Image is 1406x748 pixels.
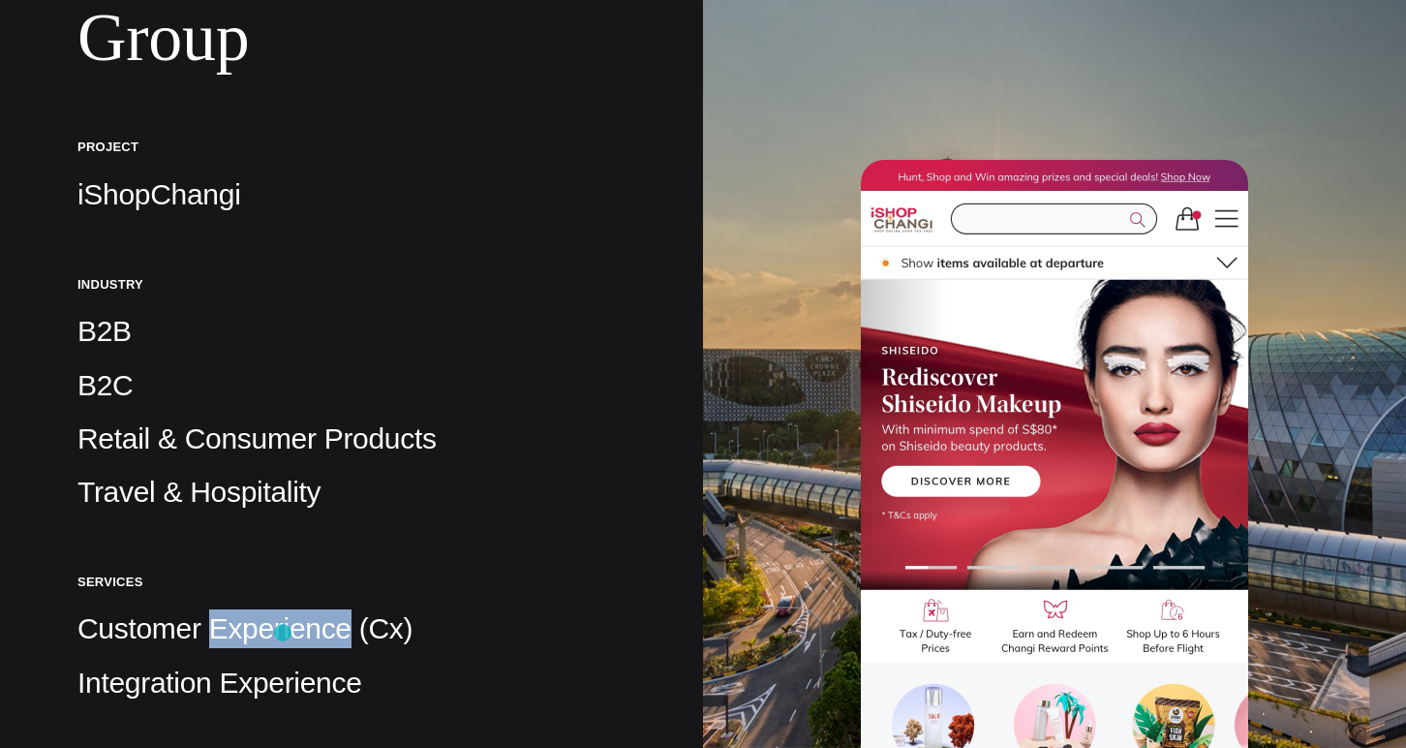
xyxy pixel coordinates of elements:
[77,574,626,590] h5: Services
[77,139,626,155] h5: Project
[77,420,626,458] p: Retail & Consumer Products
[77,609,626,648] p: Customer Experience (Cx)
[77,473,626,512] p: Travel & Hospitality
[77,664,626,702] p: Integration Experience
[77,276,626,293] h5: Industry
[77,366,626,405] p: B2C
[77,312,626,351] p: B2B
[77,175,626,214] p: iShopChangi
